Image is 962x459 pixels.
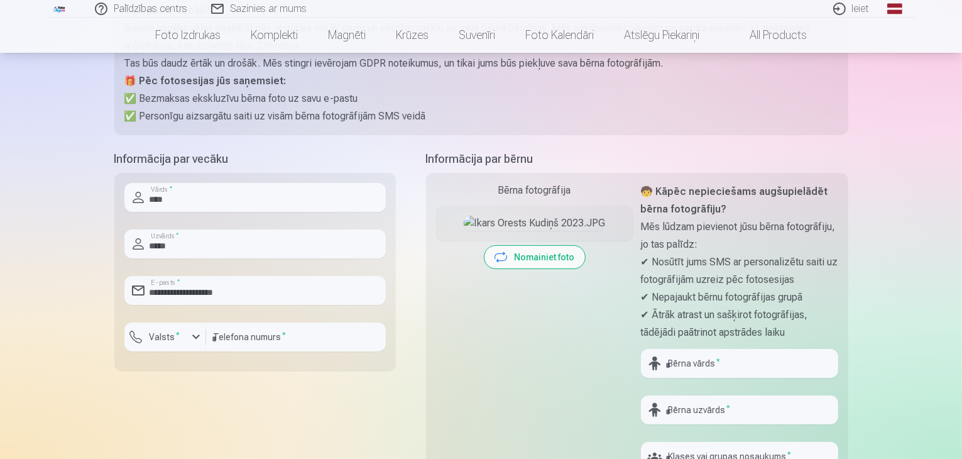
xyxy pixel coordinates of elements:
img: /fa1 [53,5,67,13]
p: Mēs lūdzam pievienot jūsu bērna fotogrāfiju, jo tas palīdz: [641,218,838,253]
button: Valsts* [124,323,206,351]
a: Foto kalendāri [510,18,609,53]
p: ✔ Ātrāk atrast un sašķirot fotogrāfijas, tādējādi paātrinot apstrādes laiku [641,306,838,341]
p: ✅ Personīgu aizsargātu saiti uz visām bērna fotogrāfijām SMS veidā [124,108,838,125]
a: Komplekti [236,18,313,53]
p: ✅ Bezmaksas ekskluzīvu bērna foto uz savu e-pastu [124,90,838,108]
p: Tas būs daudz ērtāk un drošāk. Mēs stingri ievērojam GDPR noteikumus, un tikai jums būs piekļuve ... [124,55,838,72]
a: Foto izdrukas [140,18,236,53]
a: Atslēgu piekariņi [609,18,714,53]
a: Magnēti [313,18,381,53]
h5: Informācija par vecāku [114,150,396,168]
strong: 🧒 Kāpēc nepieciešams augšupielādēt bērna fotogrāfiju? [641,185,828,215]
p: ✔ Nosūtīt jums SMS ar personalizētu saiti uz fotogrāfijām uzreiz pēc fotosesijas [641,253,838,289]
div: Bērna fotogrāfija [436,183,633,198]
button: Nomainiet foto [484,246,585,268]
a: All products [714,18,822,53]
a: Suvenīri [444,18,510,53]
a: Krūzes [381,18,444,53]
img: Ikars Orests Kudiņš 2023.JPG [464,216,605,231]
p: ✔ Nepajaukt bērnu fotogrāfijas grupā [641,289,838,306]
strong: 🎁 Pēc fotosesijas jūs saņemsiet: [124,75,287,87]
h5: Informācija par bērnu [426,150,848,168]
label: Valsts [145,331,185,343]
